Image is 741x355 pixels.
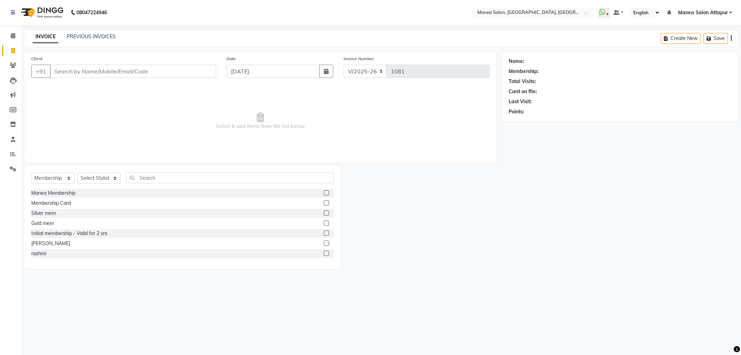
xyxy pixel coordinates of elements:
div: rashmi [31,250,46,257]
button: Save [703,33,728,44]
div: Name: [509,58,524,65]
div: Last Visit: [509,98,532,105]
input: Search [126,172,334,183]
label: Client [31,56,42,62]
span: Manea Salon Attapur [678,9,728,16]
div: Manea Membership [31,189,75,197]
div: Gold mem [31,220,54,227]
a: INVOICE [33,31,58,43]
b: 08047224946 [76,3,107,22]
a: PREVIOUS INVOICES [67,33,116,40]
button: +91 [31,65,51,78]
div: Initial membership - Valid for 2 yrs [31,230,107,237]
div: Points: [509,108,524,115]
label: Date [227,56,236,62]
label: Invoice Number [344,56,374,62]
button: Create New [661,33,701,44]
div: Card on file: [509,88,537,95]
div: Total Visits: [509,78,536,85]
img: logo [18,3,65,22]
input: Search by Name/Mobile/Email/Code [50,65,216,78]
span: Select & add items from the list below [31,86,489,156]
div: Silver mem [31,210,56,217]
div: Membership: [509,68,539,75]
div: Membership Card [31,200,71,207]
div: [PERSON_NAME] [31,240,70,247]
